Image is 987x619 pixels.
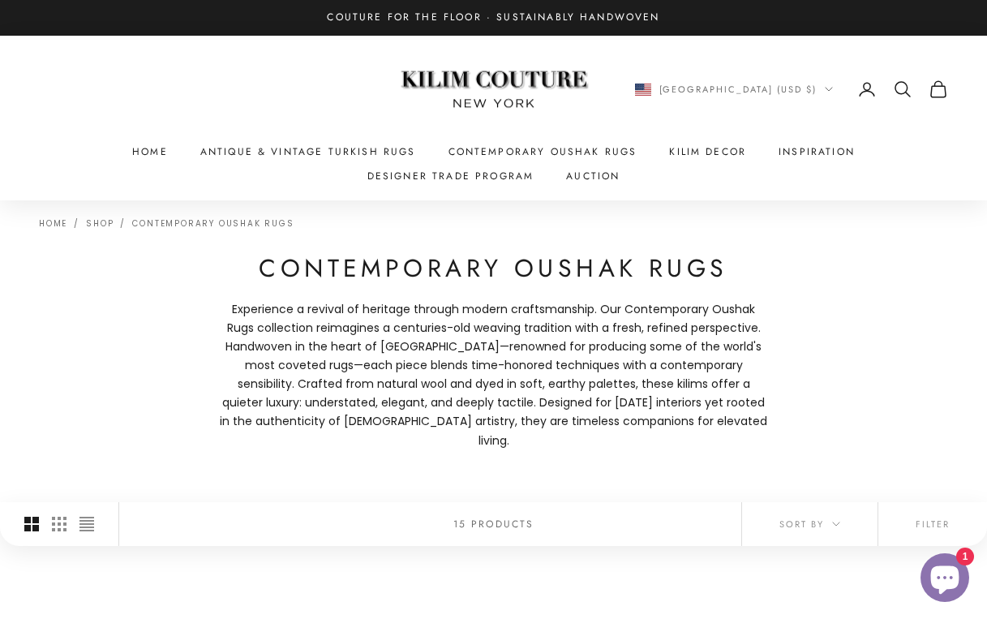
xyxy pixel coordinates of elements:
nav: Breadcrumb [39,217,294,228]
summary: Kilim Decor [669,144,746,160]
button: Filter [878,502,987,546]
span: [GEOGRAPHIC_DATA] (USD $) [659,82,817,97]
nav: Secondary navigation [635,80,949,99]
img: United States [635,84,651,96]
button: Change country or currency [635,82,834,97]
a: Shop [86,217,114,230]
img: Logo of Kilim Couture New York [393,51,595,128]
p: Experience a revival of heritage through modern craftsmanship. Our Contemporary Oushak Rugs colle... [218,300,770,450]
a: Antique & Vintage Turkish Rugs [200,144,416,160]
a: Contemporary Oushak Rugs [132,217,294,230]
button: Switch to larger product images [24,502,39,546]
a: Auction [566,168,620,184]
p: Couture for the Floor · Sustainably Handwoven [327,10,659,26]
h1: Contemporary Oushak Rugs [218,252,770,284]
button: Switch to smaller product images [52,502,67,546]
a: Designer Trade Program [367,168,534,184]
span: Sort by [779,517,840,531]
p: 15 products [453,516,534,532]
a: Inspiration [779,144,855,160]
inbox-online-store-chat: Shopify online store chat [916,553,974,606]
a: Home [39,217,67,230]
button: Switch to compact product images [79,502,94,546]
a: Contemporary Oushak Rugs [448,144,637,160]
nav: Primary navigation [39,144,948,185]
button: Sort by [742,502,878,546]
a: Home [132,144,168,160]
